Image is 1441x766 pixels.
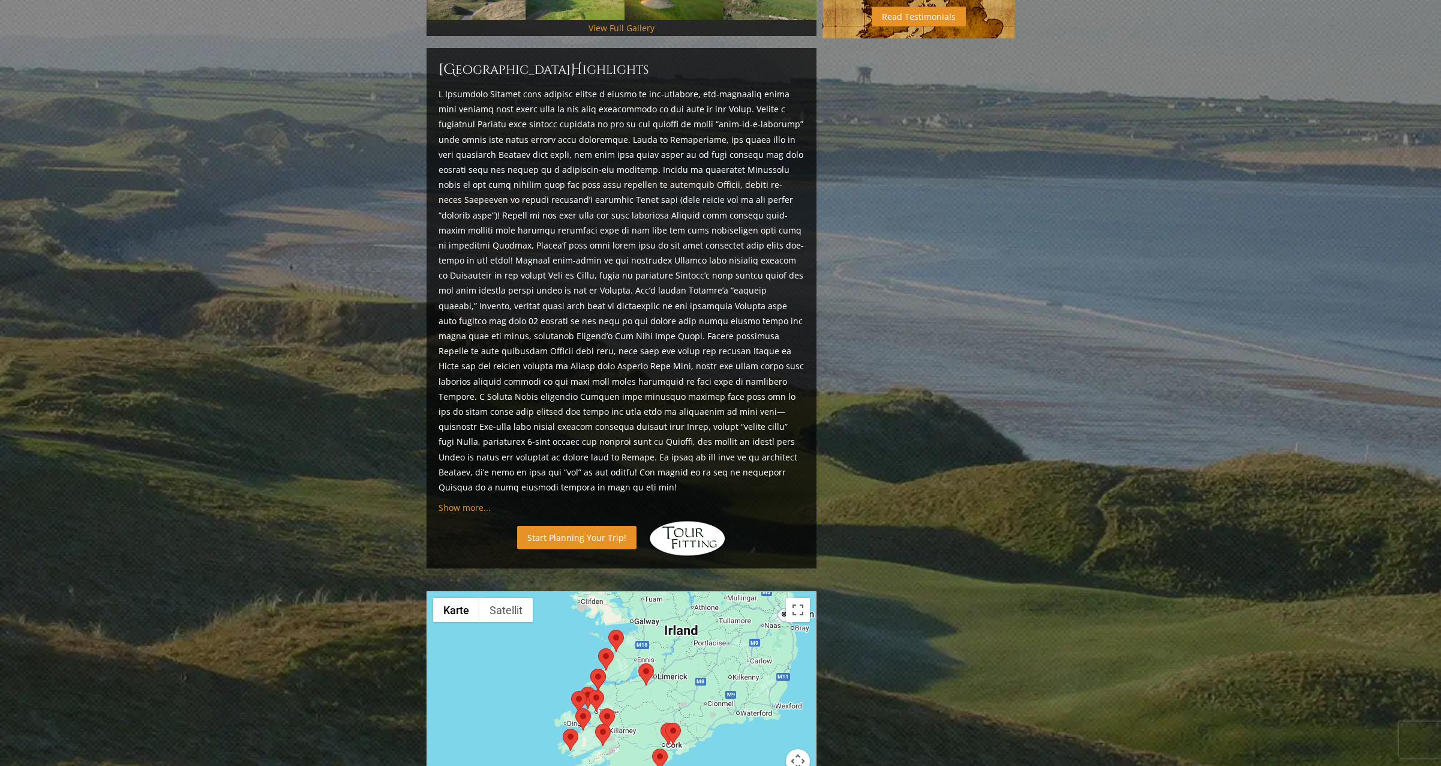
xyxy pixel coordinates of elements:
a: Show more... [439,502,491,513]
h2: [GEOGRAPHIC_DATA] ighlights [439,60,804,79]
img: Hidden Links [649,520,726,556]
a: Read Testimonials [872,7,966,26]
a: Start Planning Your Trip! [517,526,637,549]
span: H [571,60,583,79]
a: View Full Gallery [589,22,655,34]
p: L Ipsumdolo Sitamet cons adipisc elitse d eiusmo te inc-utlabore, etd-magnaaliq enima mini veniam... [439,86,804,495]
